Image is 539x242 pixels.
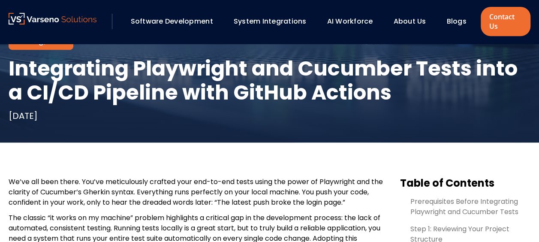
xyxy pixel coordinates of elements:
a: System Integrations [234,16,307,26]
a: Contact Us [481,7,530,36]
a: About Us [393,16,426,26]
div: System Integrations [229,14,319,29]
h1: Integrating Playwright and Cucumber Tests into a CI/CD Pipeline with GitHub Actions [9,57,530,105]
img: Varseno Solutions – Product Engineering & IT Services [9,13,96,24]
a: Software Development [131,16,213,26]
div: Software Development [126,14,225,29]
div: AI Workforce [322,14,385,29]
div: About Us [389,14,438,29]
h3: Table of Contents [400,177,530,190]
a: Varseno Solutions – Product Engineering & IT Services [9,13,96,30]
div: [DATE] [9,110,38,122]
div: Blogs [442,14,478,29]
a: Blogs [446,16,466,26]
a: Prerequisites Before Integrating Playwright and Cucumber Tests [400,197,530,217]
a: AI Workforce [327,16,373,26]
p: We’ve all been there. You’ve meticulously crafted your end-to-end tests using the power of Playwr... [9,177,386,208]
